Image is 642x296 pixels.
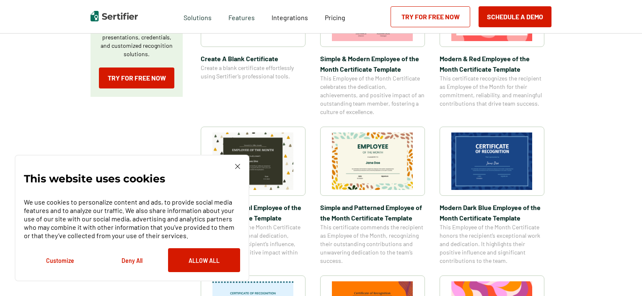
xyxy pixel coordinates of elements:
span: This certificate commends the recipient as Employee of the Month, recognizing their outstanding c... [320,223,425,265]
span: Simple and Patterned Employee of the Month Certificate Template [320,202,425,223]
p: We use cookies to personalize content and ads, to provide social media features and to analyze ou... [24,198,240,240]
a: Try for Free Now [391,6,470,27]
img: Simple and Patterned Employee of the Month Certificate Template [332,132,413,190]
a: Pricing [325,11,345,22]
p: This website uses cookies [24,174,165,183]
img: Sertifier | Digital Credentialing Platform [91,11,138,21]
span: Pricing [325,13,345,21]
button: Allow All [168,248,240,272]
span: Simple & Colorful Employee of the Month Certificate Template [201,202,305,223]
span: Create A Blank Certificate [201,53,305,64]
span: This Employee of the Month Certificate celebrates exceptional dedication, highlighting the recipi... [201,223,305,265]
img: Modern Dark Blue Employee of the Month Certificate Template [451,132,533,190]
button: Schedule a Demo [479,6,551,27]
a: Integrations [272,11,308,22]
span: Integrations [272,13,308,21]
span: This certificate recognizes the recipient as Employee of the Month for their commitment, reliabil... [440,74,544,108]
button: Customize [24,248,96,272]
span: Simple & Modern Employee of the Month Certificate Template [320,53,425,74]
a: Try for Free Now [99,68,174,88]
a: Simple & Colorful Employee of the Month Certificate TemplateSimple & Colorful Employee of the Mon... [201,127,305,265]
a: Simple and Patterned Employee of the Month Certificate TemplateSimple and Patterned Employee of t... [320,127,425,265]
p: Create a blank certificate with Sertifier for professional presentations, credentials, and custom... [99,16,174,58]
span: This Employee of the Month Certificate celebrates the dedication, achievements, and positive impa... [320,74,425,116]
span: Solutions [184,11,212,22]
img: Cookie Popup Close [235,164,240,169]
span: Modern & Red Employee of the Month Certificate Template [440,53,544,74]
a: Modern Dark Blue Employee of the Month Certificate TemplateModern Dark Blue Employee of the Month... [440,127,544,265]
img: Simple & Colorful Employee of the Month Certificate Template [212,132,294,190]
span: Create a blank certificate effortlessly using Sertifier’s professional tools. [201,64,305,80]
button: Deny All [96,248,168,272]
span: This Employee of the Month Certificate honors the recipient’s exceptional work and dedication. It... [440,223,544,265]
span: Modern Dark Blue Employee of the Month Certificate Template [440,202,544,223]
span: Features [228,11,255,22]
